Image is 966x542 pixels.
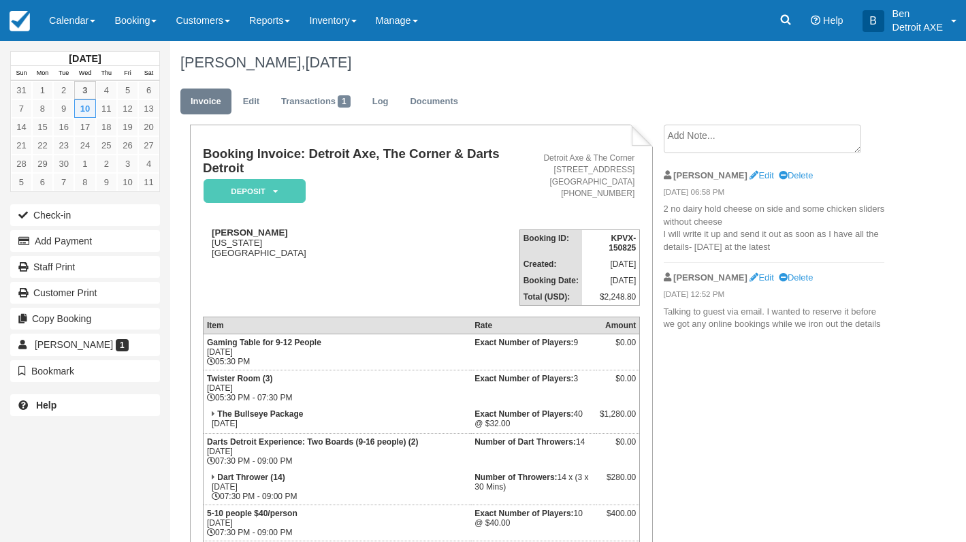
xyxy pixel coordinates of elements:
em: [DATE] 12:52 PM [664,289,885,304]
a: 7 [11,99,32,118]
p: 2 no dairy hold cheese on side and some chicken sliders without cheese I will write it up and sen... [664,203,885,253]
a: 17 [74,118,95,136]
th: Rate [471,317,596,334]
div: $0.00 [600,437,636,458]
a: Help [10,394,160,416]
th: Thu [96,66,117,81]
strong: Gaming Table for 9-12 People [207,338,321,347]
strong: KPVX-150825 [609,234,636,253]
b: Help [36,400,57,411]
th: Wed [74,66,95,81]
th: Fri [117,66,138,81]
button: Check-in [10,204,160,226]
td: [DATE] [203,406,471,434]
a: 28 [11,155,32,173]
a: Delete [779,272,813,283]
a: 13 [138,99,159,118]
p: Detroit AXE [892,20,943,34]
th: Amount [596,317,640,334]
th: Mon [32,66,53,81]
td: 10 @ $40.00 [471,505,596,541]
a: 30 [53,155,74,173]
strong: [PERSON_NAME] [673,170,747,180]
div: $1,280.00 [600,409,636,430]
div: $400.00 [600,509,636,529]
h1: [PERSON_NAME], [180,54,884,71]
td: 3 [471,370,596,406]
button: Bookmark [10,360,160,382]
a: 29 [32,155,53,173]
td: 14 [471,433,596,469]
a: 31 [11,81,32,99]
button: Add Payment [10,230,160,252]
strong: Exact Number of Players [474,338,573,347]
th: Sat [138,66,159,81]
a: 7 [53,173,74,191]
strong: Number of Dart Throwers [474,437,576,447]
strong: Exact Number of Players [474,409,573,419]
a: 8 [32,99,53,118]
a: 9 [96,173,117,191]
th: Booking Date: [519,272,582,289]
strong: Twister Room (3) [207,374,272,383]
a: 24 [74,136,95,155]
div: [US_STATE] [GEOGRAPHIC_DATA] [203,227,519,258]
span: 1 [338,95,351,108]
a: 5 [11,173,32,191]
a: Edit [233,89,270,115]
th: Item [203,317,471,334]
a: [PERSON_NAME] 1 [10,334,160,355]
em: Deposit [204,179,306,203]
span: Help [823,15,843,26]
th: Total (USD): [519,289,582,306]
a: 6 [32,173,53,191]
a: 12 [117,99,138,118]
strong: The Bullseye Package [217,409,303,419]
address: Detroit Axe & The Corner [STREET_ADDRESS] [GEOGRAPHIC_DATA] [PHONE_NUMBER] [525,153,635,200]
a: 11 [138,173,159,191]
div: $0.00 [600,374,636,394]
span: [DATE] [305,54,351,71]
a: 3 [74,81,95,99]
a: Staff Print [10,256,160,278]
a: 19 [117,118,138,136]
td: [DATE] 05:30 PM [203,334,471,370]
a: 20 [138,118,159,136]
strong: Dart Thrower (14) [217,473,285,482]
p: Talking to guest via email. I wanted to reserve it before we got any online bookings while we iro... [664,306,885,331]
div: $280.00 [600,473,636,493]
span: [PERSON_NAME] [35,339,113,350]
a: 26 [117,136,138,155]
a: 27 [138,136,159,155]
td: 9 [471,334,596,370]
strong: [PERSON_NAME] [212,227,288,238]
td: [DATE] 07:30 PM - 09:00 PM [203,505,471,541]
a: Log [362,89,399,115]
a: 11 [96,99,117,118]
a: 10 [117,173,138,191]
th: Booking ID: [519,229,582,256]
a: 4 [96,81,117,99]
a: 25 [96,136,117,155]
a: 6 [138,81,159,99]
a: 2 [53,81,74,99]
img: checkfront-main-nav-mini-logo.png [10,11,30,31]
a: 1 [32,81,53,99]
strong: [PERSON_NAME] [673,272,747,283]
a: 3 [117,155,138,173]
td: [DATE] 07:30 PM - 09:00 PM [203,433,471,469]
a: Customer Print [10,282,160,304]
a: 2 [96,155,117,173]
td: 14 x (3 x 30 Mins) [471,469,596,505]
a: 8 [74,173,95,191]
span: 1 [116,339,129,351]
a: 22 [32,136,53,155]
a: 21 [11,136,32,155]
td: [DATE] [582,272,640,289]
a: 15 [32,118,53,136]
strong: Exact Number of Players [474,374,573,383]
td: [DATE] 07:30 PM - 09:00 PM [203,469,471,505]
em: [DATE] 06:58 PM [664,187,885,202]
a: Edit [750,272,773,283]
td: 40 @ $32.00 [471,406,596,434]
